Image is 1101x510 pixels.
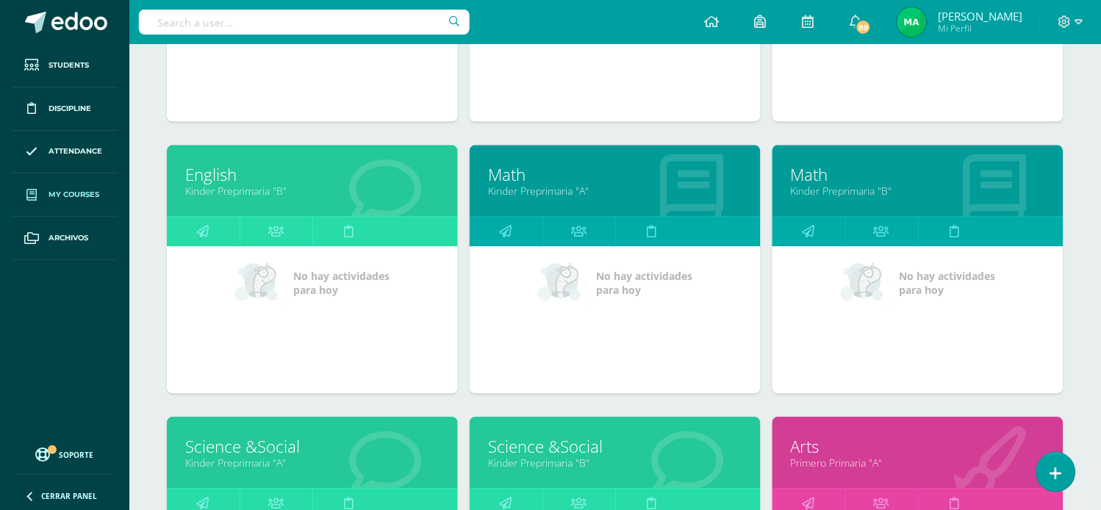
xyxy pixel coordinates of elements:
[49,232,88,244] span: Archivos
[185,163,440,186] a: English
[791,435,1045,458] a: Arts
[488,163,742,186] a: Math
[488,435,742,458] a: Science &Social
[538,261,587,305] img: no_activities_small.png
[791,163,1045,186] a: Math
[856,19,872,35] span: 89
[12,44,118,87] a: Students
[897,7,927,37] img: 65d24bf89045e17e2505453a25dd4ac2.png
[49,103,91,115] span: Discipline
[488,456,742,470] a: Kinder Preprimaria "B"
[18,444,112,464] a: Soporte
[12,87,118,131] a: Discipline
[900,269,996,297] span: No hay actividades para hoy
[488,184,742,198] a: Kinder Preprimaria "A"
[235,261,284,305] img: no_activities_small.png
[41,491,97,501] span: Cerrar panel
[49,146,102,157] span: Attendance
[12,217,118,260] a: Archivos
[185,435,440,458] a: Science &Social
[791,184,1045,198] a: Kinder Preprimaria "B"
[938,22,1022,35] span: Mi Perfil
[12,131,118,174] a: Attendance
[294,269,390,297] span: No hay actividades para hoy
[60,450,94,460] span: Soporte
[841,261,889,305] img: no_activities_small.png
[597,269,693,297] span: No hay actividades para hoy
[938,9,1022,24] span: [PERSON_NAME]
[185,184,440,198] a: Kinder Preprimaria "B"
[12,173,118,217] a: My courses
[139,10,470,35] input: Search a user…
[791,456,1045,470] a: Primero Primaria "A"
[185,456,440,470] a: Kinder Preprimaria "A"
[49,189,99,201] span: My courses
[49,60,89,71] span: Students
